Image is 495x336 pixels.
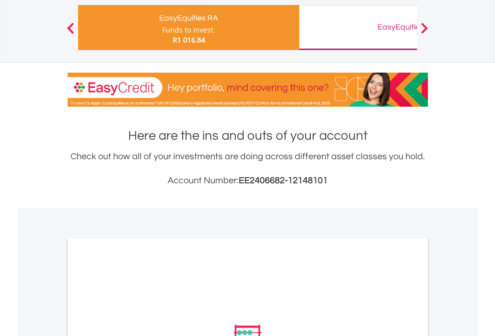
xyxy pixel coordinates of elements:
span: R1 016.84 [173,35,205,45]
div: Check out how all of your investments are doing across different asset classes you hold. [68,150,428,188]
h1: Here are the ins and outs of your account [68,127,428,145]
button: Next [414,28,434,38]
img: EasyCredit Promotion Banner [68,73,428,107]
div: EasyEquities RA [84,11,293,25]
button: Previous [61,28,81,38]
span: EE2406682-12148101 [239,176,328,185]
div: Funds to invest: [162,25,215,35]
h3: Account Number: [68,174,428,188]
